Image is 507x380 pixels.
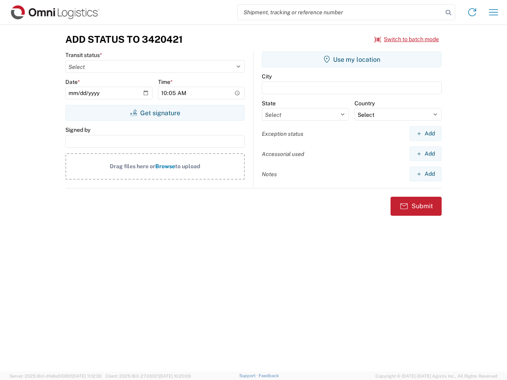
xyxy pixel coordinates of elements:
[65,51,102,59] label: Transit status
[10,374,102,378] span: Server: 2025.18.0-d1e9a510831
[374,33,439,46] button: Switch to batch mode
[262,100,276,107] label: State
[262,130,303,137] label: Exception status
[391,197,442,216] button: Submit
[262,51,442,67] button: Use my location
[410,167,442,181] button: Add
[155,163,175,169] span: Browse
[72,374,102,378] span: [DATE] 11:12:30
[158,78,173,85] label: Time
[105,374,191,378] span: Client: 2025.18.0-27d3021
[65,34,183,45] h3: Add Status to 3420421
[262,150,304,158] label: Accessorial used
[410,146,442,161] button: Add
[262,171,277,178] label: Notes
[410,126,442,141] button: Add
[65,105,245,121] button: Get signature
[110,163,155,169] span: Drag files here or
[159,374,191,378] span: [DATE] 10:20:09
[355,100,375,107] label: Country
[239,373,259,378] a: Support
[175,163,200,169] span: to upload
[65,126,90,133] label: Signed by
[259,373,279,378] a: Feedback
[375,372,497,380] span: Copyright © [DATE]-[DATE] Agistix Inc., All Rights Reserved
[238,5,443,20] input: Shipment, tracking or reference number
[65,78,80,85] label: Date
[262,73,272,80] label: City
